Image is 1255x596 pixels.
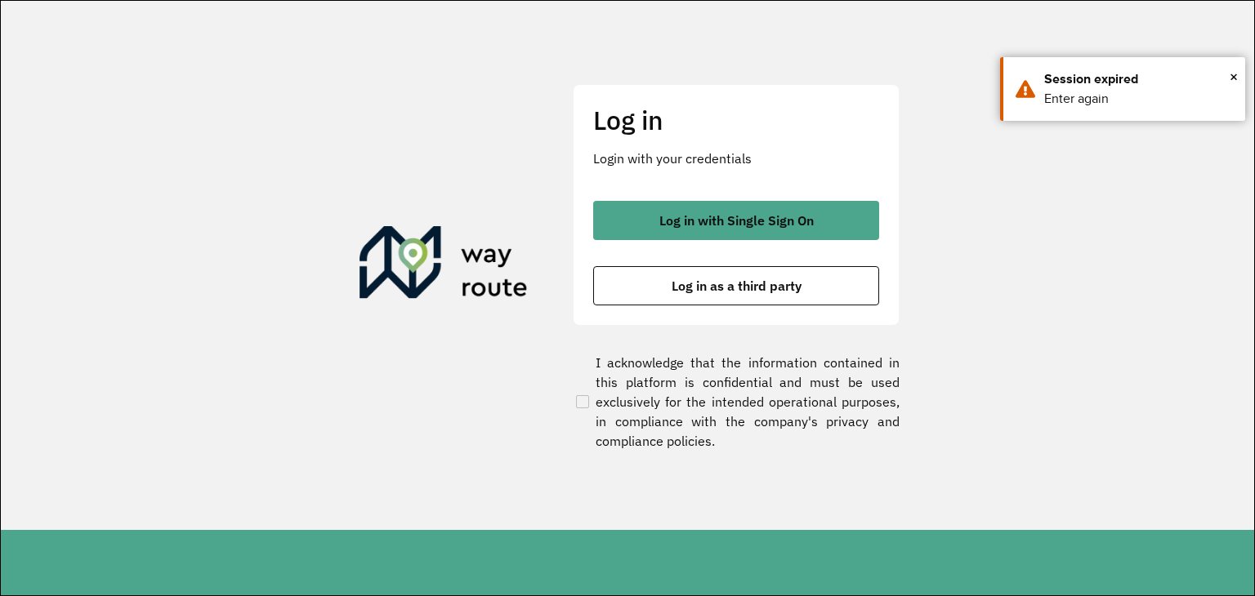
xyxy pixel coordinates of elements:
[1044,69,1233,89] div: Session expired
[1230,64,1238,89] span: ×
[593,149,879,168] p: Login with your credentials
[360,226,528,305] img: Roteirizador AmbevTech
[659,214,814,227] span: Log in with Single Sign On
[672,279,802,292] span: Log in as a third party
[573,353,900,451] label: I acknowledge that the information contained in this platform is confidential and must be used ex...
[593,266,879,305] button: button
[1044,89,1233,109] div: Enter again
[1230,64,1238,89] button: Close
[593,105,879,136] h2: Log in
[593,201,879,240] button: button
